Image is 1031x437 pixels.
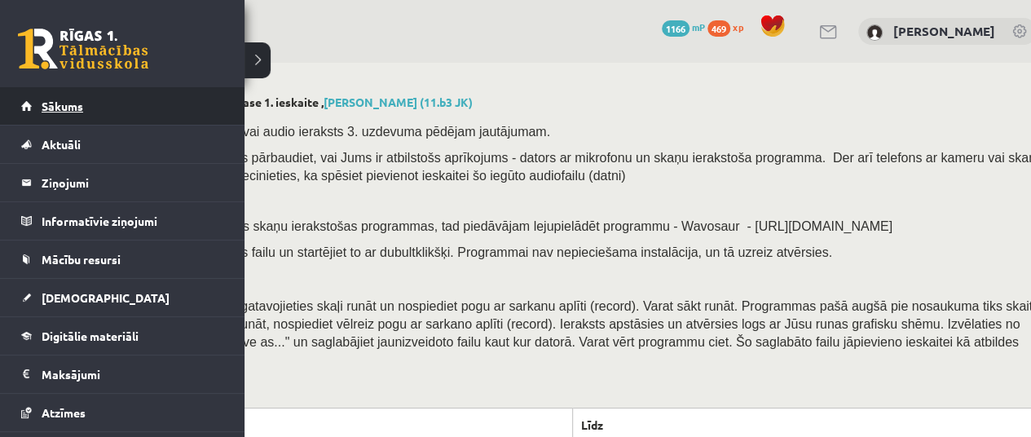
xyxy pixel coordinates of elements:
legend: Informatīvie ziņojumi [42,202,224,240]
a: [PERSON_NAME] (11.b3 JK) [324,95,473,109]
a: [DEMOGRAPHIC_DATA] [21,279,224,316]
a: Informatīvie ziņojumi [21,202,224,240]
span: Mācību resursi [42,252,121,267]
a: Aktuāli [21,126,224,163]
span: mP [692,20,705,33]
span: Ja Jums nav datorā savas skaņu ierakstošas programmas, tad piedāvājam lejupielādēt programmu - Wa... [98,219,892,233]
span: 469 [707,20,730,37]
span: Atzīmes [42,405,86,420]
body: Визуальный текстовый редактор, wiswyg-editor-user-answer-47433803657360 [16,16,839,33]
span: Ieskaitē būs jāveic video vai audio ieraksts 3. uzdevuma pēdējam jautājumam. [98,125,550,139]
img: Lera Panteviča [866,24,883,41]
a: Sākums [21,87,224,125]
span: [DEMOGRAPHIC_DATA] [42,290,170,305]
body: Визуальный текстовый редактор, wiswyg-editor-user-answer-47433803507000 [16,16,839,33]
span: Aktuāli [42,137,81,152]
body: Визуальный текстовый редактор, wiswyg-editor-user-answer-47433802283900 [16,16,839,67]
a: Maksājumi [21,355,224,393]
span: Lejuplādējiet programmas failu un startējiet to ar dubultklikšķi. Programmai nav nepieciešama ins... [98,245,832,259]
a: Ziņojumi [21,164,224,201]
legend: Ziņojumi [42,164,224,201]
a: [PERSON_NAME] [893,23,995,39]
a: Atzīmes [21,394,224,431]
legend: Maksājumi [42,355,224,393]
span: 1166 [662,20,690,37]
a: Mācību resursi [21,241,224,278]
span: Sākums [42,99,83,113]
a: Digitālie materiāli [21,317,224,355]
a: 469 xp [707,20,751,33]
body: Визуальный текстовый редактор, wiswyg-editor-user-answer-47433802971360 [16,16,839,170]
a: 1166 mP [662,20,705,33]
span: xp [733,20,743,33]
body: Визуальный текстовый редактор, wiswyg-editor-user-answer-47433802156860 [16,16,839,33]
a: Rīgas 1. Tālmācības vidusskola [18,29,148,69]
span: Digitālie materiāli [42,329,139,343]
body: Визуальный текстовый редактор, wiswyg-editor-user-answer-47433803251620 [16,16,839,143]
